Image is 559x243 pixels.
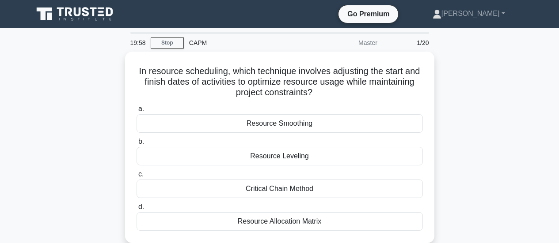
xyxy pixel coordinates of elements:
div: Master [305,34,383,52]
span: c. [138,170,144,178]
div: CAPM [184,34,305,52]
span: d. [138,203,144,210]
a: Stop [151,37,184,49]
div: 19:58 [125,34,151,52]
div: Resource Allocation Matrix [137,212,423,231]
span: b. [138,138,144,145]
a: [PERSON_NAME] [411,5,526,22]
span: a. [138,105,144,112]
h5: In resource scheduling, which technique involves adjusting the start and finish dates of activiti... [136,66,424,98]
div: Resource Smoothing [137,114,423,133]
div: Resource Leveling [137,147,423,165]
div: Critical Chain Method [137,179,423,198]
a: Go Premium [342,8,395,19]
div: 1/20 [383,34,434,52]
